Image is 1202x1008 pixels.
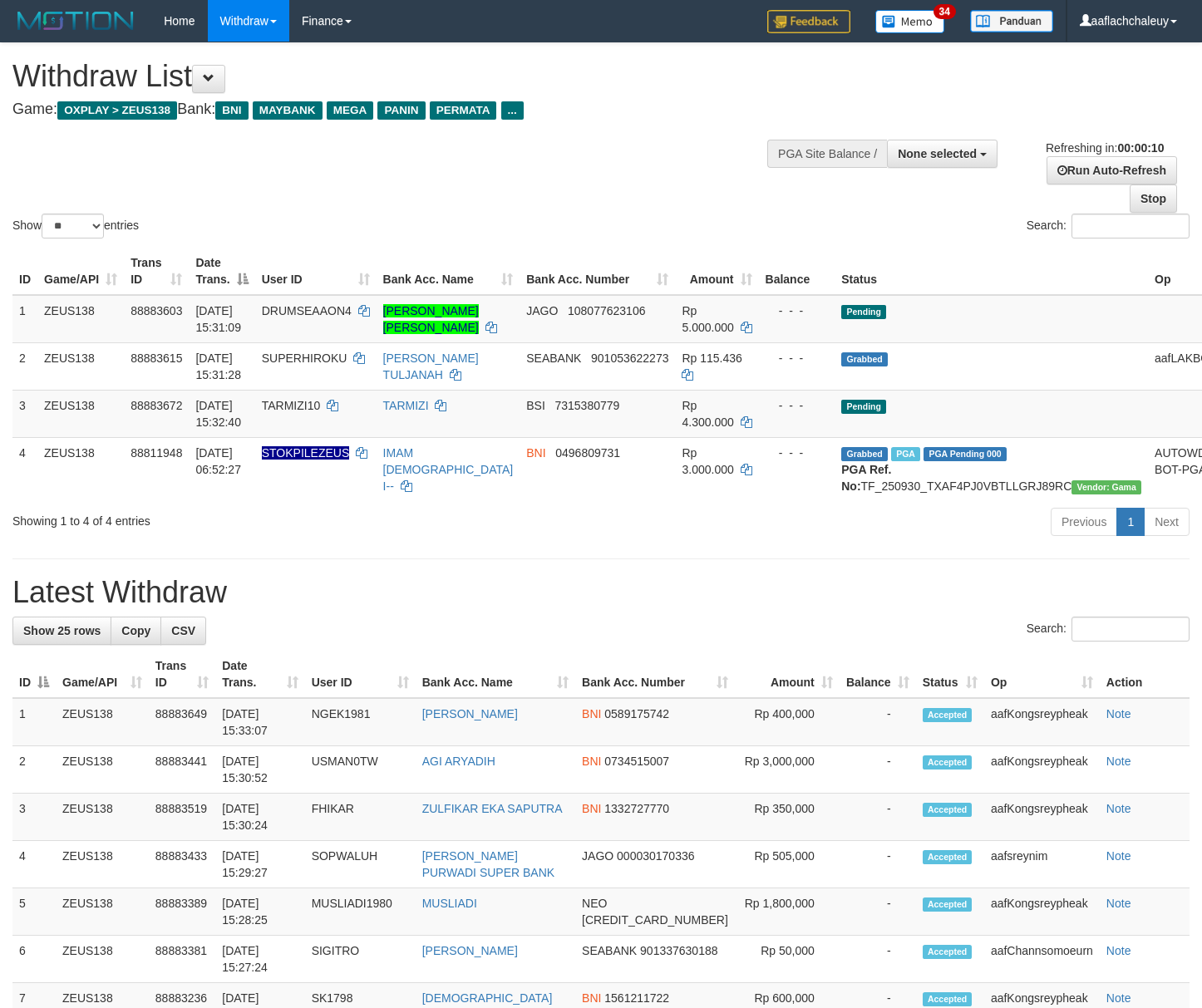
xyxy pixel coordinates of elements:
th: ID [12,248,37,295]
td: [DATE] 15:30:52 [215,746,304,794]
span: Accepted [923,897,973,912]
span: Refreshing in: [1046,141,1164,155]
td: - [840,888,916,936]
span: MEGA [327,101,374,120]
span: Copy 7315380779 to clipboard [554,399,619,412]
th: User ID: activate to sort column ascending [305,651,416,698]
td: USMAN0TW [305,746,416,794]
td: aafKongsreypheak [984,698,1100,746]
h1: Latest Withdraw [12,576,1190,609]
th: Status: activate to sort column ascending [916,651,984,698]
span: Copy 0589175742 to clipboard [604,707,669,720]
td: [DATE] 15:33:07 [215,698,304,746]
td: ZEUS138 [37,437,124,501]
th: Date Trans.: activate to sort column ascending [215,651,304,698]
span: Accepted [923,708,973,722]
a: Previous [1051,508,1117,536]
td: NGEK1981 [305,698,416,746]
span: Copy 000030170336 to clipboard [617,849,694,863]
input: Search: [1071,214,1190,238]
td: [DATE] 15:27:24 [215,936,304,983]
span: Copy 1561211722 to clipboard [604,991,669,1005]
span: MAYBANK [253,101,323,120]
span: Rp 115.436 [682,352,741,365]
button: None selected [887,140,998,168]
span: Copy 901053622273 to clipboard [591,352,668,365]
span: Pending [841,305,886,319]
td: Rp 505,000 [735,841,840,888]
a: [PERSON_NAME] [422,944,518,957]
td: ZEUS138 [37,390,124,437]
a: AGI ARYADIH [422,755,495,768]
td: 2 [12,746,56,794]
td: SOPWALUH [305,841,416,888]
span: NEO [582,897,607,910]
td: ZEUS138 [37,342,124,390]
span: ... [501,101,524,120]
td: 88883519 [149,794,215,841]
a: Next [1144,508,1190,536]
div: - - - [766,445,829,461]
span: [DATE] 06:52:27 [195,446,241,476]
td: Rp 400,000 [735,698,840,746]
span: BNI [582,755,601,768]
th: Bank Acc. Name: activate to sort column ascending [377,248,520,295]
a: Note [1106,755,1131,768]
th: Action [1100,651,1190,698]
img: panduan.png [970,10,1053,32]
span: Copy 108077623106 to clipboard [568,304,645,317]
span: BNI [582,991,601,1005]
th: Balance: activate to sort column ascending [840,651,916,698]
th: Bank Acc. Number: activate to sort column ascending [520,248,675,295]
td: 4 [12,437,37,501]
div: PGA Site Balance / [767,140,887,168]
span: JAGO [582,849,613,863]
td: Rp 350,000 [735,794,840,841]
a: Note [1106,944,1131,957]
a: Note [1106,707,1131,720]
span: Marked by aafsreyleap [891,447,920,461]
th: Trans ID: activate to sort column ascending [124,248,189,295]
span: Copy 901337630188 to clipboard [640,944,717,957]
td: aafKongsreypheak [984,888,1100,936]
th: Balance [759,248,835,295]
label: Show entries [12,214,139,238]
td: Rp 1,800,000 [735,888,840,936]
td: FHIKAR [305,794,416,841]
span: Copy 5859457168856576 to clipboard [582,913,728,927]
span: [DATE] 15:31:09 [195,304,241,334]
span: SEABANK [526,352,581,365]
img: Feedback.jpg [767,10,850,33]
span: Accepted [923,803,973,817]
a: MUSLIADI [422,897,477,910]
td: 88883649 [149,698,215,746]
th: Amount: activate to sort column ascending [675,248,758,295]
span: OXPLAY > ZEUS138 [57,101,177,120]
span: PGA Pending [924,447,1007,461]
td: [DATE] 15:28:25 [215,888,304,936]
th: Status [835,248,1148,295]
a: Run Auto-Refresh [1047,156,1177,184]
strong: 00:00:10 [1117,141,1164,155]
span: Copy [121,624,150,637]
td: 3 [12,390,37,437]
div: - - - [766,350,829,366]
a: [PERSON_NAME] PURWADI SUPER BANK [422,849,554,879]
span: Rp 4.300.000 [682,399,733,429]
h4: Game: Bank: [12,101,785,118]
td: TF_250930_TXAF4PJ0VBTLLGRJ89RC [835,437,1148,501]
select: Showentries [42,214,104,238]
a: [PERSON_NAME] [422,707,518,720]
span: 88883603 [131,304,182,317]
span: [DATE] 15:32:40 [195,399,241,429]
div: Showing 1 to 4 of 4 entries [12,506,489,529]
a: [PERSON_NAME] [PERSON_NAME] [383,304,479,334]
span: BNI [526,446,545,460]
span: Accepted [923,992,973,1006]
img: Button%20Memo.svg [875,10,945,33]
td: SIGITRO [305,936,416,983]
a: IMAM [DEMOGRAPHIC_DATA] I-- [383,446,514,493]
td: Rp 50,000 [735,936,840,983]
td: 1 [12,698,56,746]
a: Stop [1130,184,1177,213]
